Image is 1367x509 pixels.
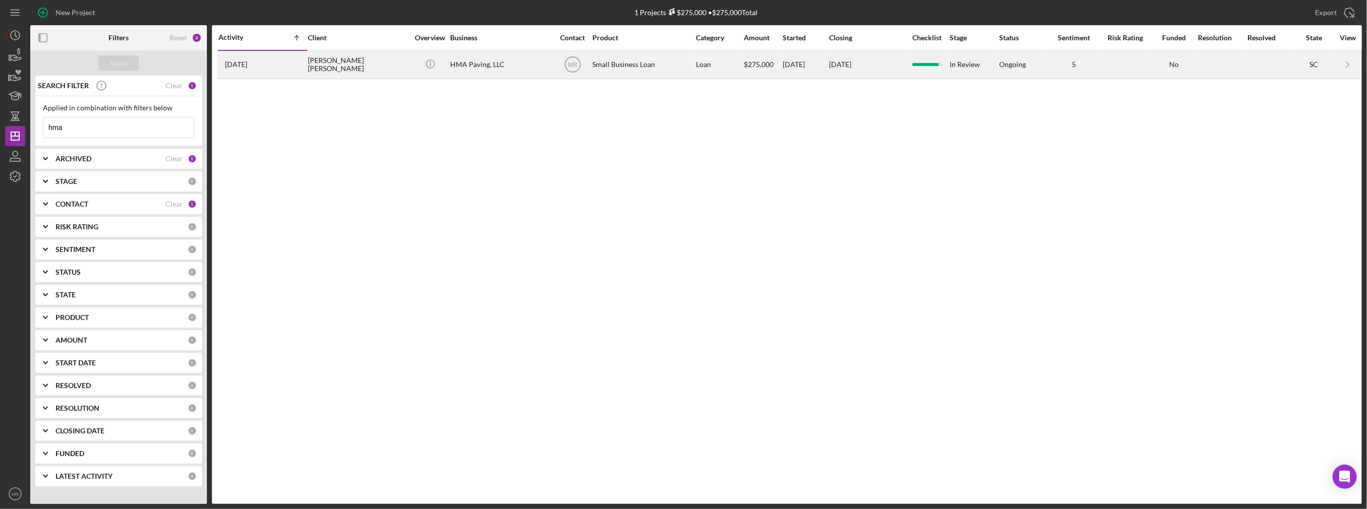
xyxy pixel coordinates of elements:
[56,3,95,23] div: New Project
[308,51,409,78] div: [PERSON_NAME] [PERSON_NAME]
[308,34,409,42] div: Client
[829,34,905,42] div: Closing
[1305,3,1362,23] button: Export
[1049,60,1099,69] div: 5
[56,313,89,322] b: PRODUCT
[56,155,91,163] b: ARCHIVED
[56,359,96,367] b: START DATE
[188,426,197,435] div: 0
[56,291,76,299] b: STATE
[411,34,449,42] div: Overview
[1049,34,1099,42] div: Sentiment
[188,268,197,277] div: 0
[1335,34,1360,42] div: View
[38,82,89,90] b: SEARCH FILTER
[744,34,782,42] div: Amount
[783,51,828,78] div: [DATE]
[1294,34,1334,42] div: State
[696,51,743,78] div: Loan
[98,55,139,71] button: Apply
[950,34,998,42] div: Stage
[5,484,25,504] button: MR
[56,245,95,253] b: SENTIMENT
[592,34,693,42] div: Product
[43,104,194,112] div: Applied in combination with filters below
[667,8,707,17] div: $275,000
[56,177,77,185] b: STAGE
[450,51,551,78] div: HMA Paving, LLC
[1100,34,1151,42] div: Risk Rating
[635,8,758,17] div: 1 Projects • $275,000 Total
[56,472,113,480] b: LATEST ACTIVITY
[188,245,197,254] div: 0
[56,404,99,412] b: RESOLUTION
[1333,465,1357,489] div: Open Intercom Messenger
[450,34,551,42] div: Business
[166,200,183,208] div: Clear
[1198,34,1246,42] div: Resolution
[568,61,577,69] text: MR
[1152,60,1197,69] div: No
[906,34,949,42] div: Checklist
[188,313,197,322] div: 0
[1315,3,1337,23] div: Export
[188,472,197,481] div: 0
[783,34,828,42] div: Started
[170,34,187,42] div: Reset
[1294,60,1334,69] div: SC
[188,200,197,209] div: 1
[188,81,197,90] div: 1
[696,34,743,42] div: Category
[110,55,128,71] div: Apply
[30,3,105,23] button: New Project
[829,60,851,69] time: [DATE]
[188,358,197,367] div: 0
[1152,34,1197,42] div: Funded
[188,177,197,186] div: 0
[56,268,81,276] b: STATUS
[188,222,197,231] div: 0
[999,34,1048,42] div: Status
[188,154,197,163] div: 1
[166,155,183,163] div: Clear
[1247,34,1293,42] div: Resolved
[744,60,774,69] span: $275,000
[166,82,183,90] div: Clear
[950,51,998,78] div: In Review
[592,51,693,78] div: Small Business Loan
[188,336,197,345] div: 0
[12,491,19,497] text: MR
[188,449,197,458] div: 0
[56,200,88,208] b: CONTACT
[218,33,263,41] div: Activity
[192,33,202,43] div: 3
[188,381,197,390] div: 0
[188,290,197,299] div: 0
[225,60,247,69] time: 2025-08-25 14:57
[56,381,91,390] b: RESOLVED
[188,404,197,413] div: 0
[999,60,1026,69] div: Ongoing
[56,223,98,231] b: RISK RATING
[108,34,129,42] b: Filters
[554,34,591,42] div: Contact
[56,427,104,435] b: CLOSING DATE
[56,336,87,344] b: AMOUNT
[56,450,84,458] b: FUNDED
